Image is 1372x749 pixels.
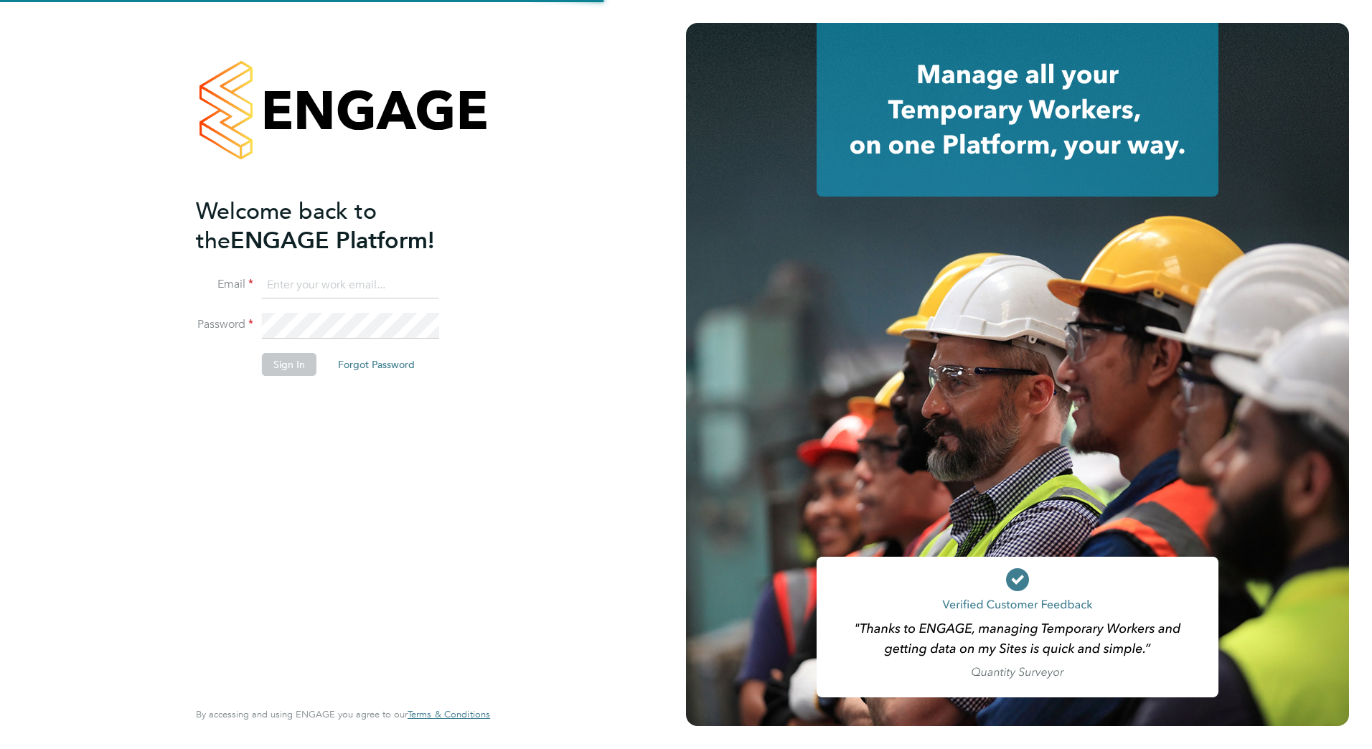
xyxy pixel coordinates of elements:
a: Terms & Conditions [408,709,490,720]
h2: ENGAGE Platform! [196,197,476,255]
label: Password [196,317,253,332]
button: Forgot Password [326,353,426,376]
input: Enter your work email... [262,273,439,298]
button: Sign In [262,353,316,376]
span: Welcome back to the [196,197,377,255]
label: Email [196,277,253,292]
span: By accessing and using ENGAGE you agree to our [196,708,490,720]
